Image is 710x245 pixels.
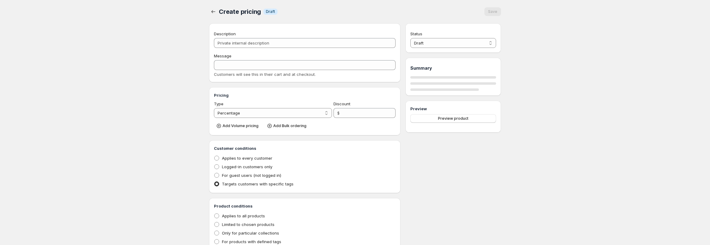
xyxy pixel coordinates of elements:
span: Add Bulk ordering [273,123,306,128]
span: Draft [266,9,275,14]
input: Private internal description [214,38,396,48]
span: Status [410,31,422,36]
h3: Customer conditions [214,145,396,151]
span: Only for particular collections [222,231,279,235]
h1: Summary [410,65,496,71]
span: Type [214,101,223,106]
span: Description [214,31,236,36]
span: $ [337,111,340,115]
span: Customers will see this in their cart and at checkout. [214,72,316,77]
span: Logged-in customers only [222,164,272,169]
span: Limited to chosen products [222,222,274,227]
h3: Preview [410,106,496,112]
span: Preview product [438,116,468,121]
span: For guest users (not logged in) [222,173,281,178]
span: Add Volume pricing [223,123,258,128]
span: Message [214,53,231,58]
button: Preview product [410,114,496,123]
h3: Product conditions [214,203,396,209]
span: Create pricing [219,8,261,15]
span: Applies to every customer [222,156,272,161]
span: For products with defined tags [222,239,281,244]
span: Targets customers with specific tags [222,181,294,186]
span: Applies to all products [222,213,265,218]
span: Discount [333,101,350,106]
h3: Pricing [214,92,396,98]
button: Add Bulk ordering [265,122,310,130]
button: Add Volume pricing [214,122,262,130]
